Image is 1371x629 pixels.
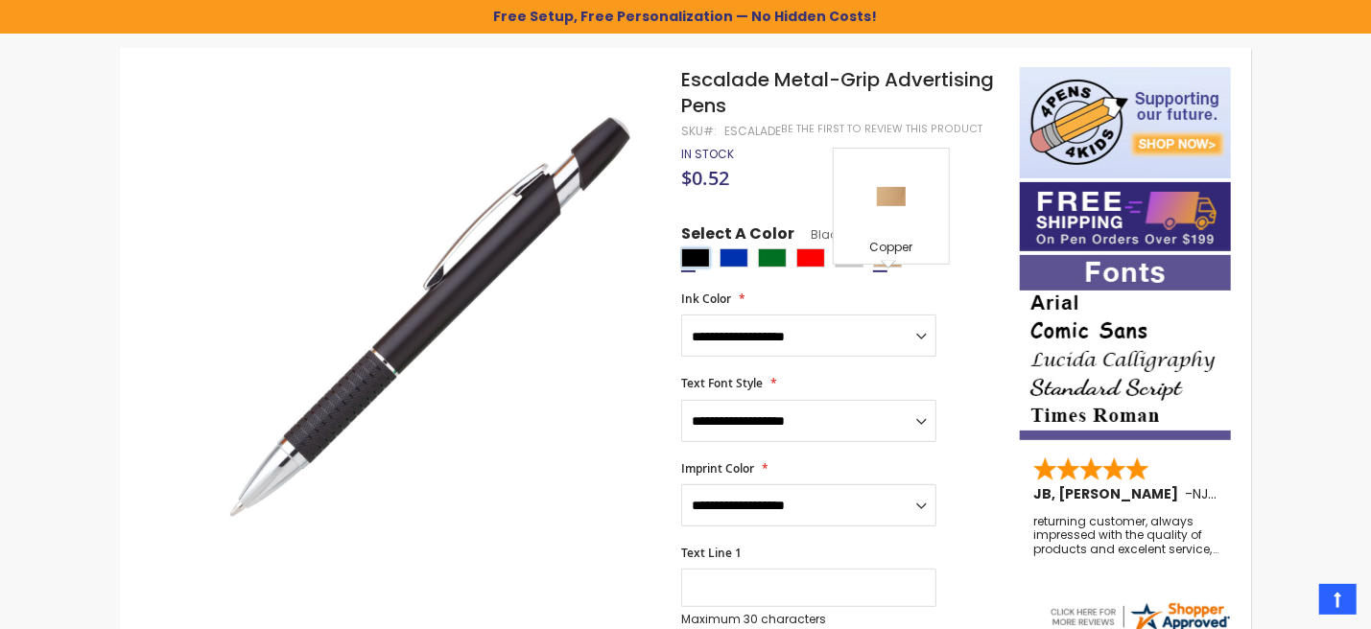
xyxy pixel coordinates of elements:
div: Blue [720,248,748,268]
span: In stock [681,146,734,162]
div: Copper [839,240,944,259]
span: Escalade Metal-Grip Advertising Pens [681,66,994,119]
span: Black [794,226,843,243]
a: Be the first to review this product [781,122,982,136]
span: Imprint Color [681,460,754,477]
div: Green [758,248,787,268]
img: 4pens 4 kids [1020,67,1231,178]
span: Select A Color [681,223,794,249]
div: Escalade [724,124,781,139]
span: Text Font Style [681,375,763,391]
div: Red [796,248,825,268]
img: font-personalization-examples [1020,255,1231,440]
a: Top [1319,584,1357,615]
img: escalade_black_1.jpg [218,94,656,532]
span: $0.52 [681,165,729,191]
span: Text Line 1 [681,545,742,561]
img: Free shipping on orders over $199 [1020,182,1231,251]
div: returning customer, always impressed with the quality of products and excelent service, will retu... [1033,515,1219,556]
span: - , [1185,484,1352,503]
span: Ink Color [681,291,731,307]
span: JB, [PERSON_NAME] [1033,484,1185,503]
div: Black [681,248,710,268]
strong: SKU [681,123,717,139]
div: Availability [681,147,734,162]
p: Maximum 30 characters [681,612,936,627]
span: NJ [1193,484,1217,503]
